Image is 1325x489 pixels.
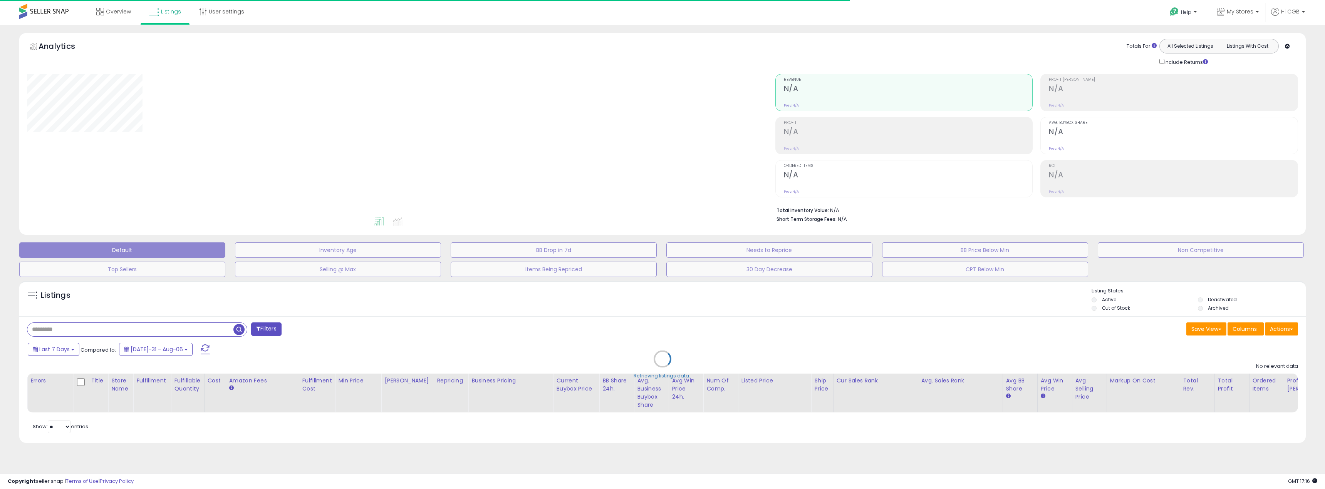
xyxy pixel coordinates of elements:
span: ROI [1049,164,1298,168]
span: Hi CGB [1281,8,1300,15]
button: Needs to Reprice [666,242,872,258]
small: Prev: N/A [784,189,799,194]
li: N/A [777,205,1293,214]
h2: N/A [1049,170,1298,181]
button: Inventory Age [235,242,441,258]
button: Items Being Repriced [451,262,657,277]
button: Selling @ Max [235,262,441,277]
a: Hi CGB [1271,8,1305,25]
span: Revenue [784,78,1033,82]
b: Short Term Storage Fees: [777,216,837,222]
h2: N/A [1049,84,1298,95]
button: All Selected Listings [1162,41,1219,51]
span: Ordered Items [784,164,1033,168]
span: Profit [PERSON_NAME] [1049,78,1298,82]
span: Profit [784,121,1033,125]
button: Top Sellers [19,262,225,277]
i: Get Help [1169,7,1179,17]
span: Listings [161,8,181,15]
div: Totals For [1127,43,1157,50]
small: Prev: N/A [784,103,799,108]
button: Default [19,242,225,258]
b: Total Inventory Value: [777,207,829,214]
h2: N/A [784,127,1033,138]
span: My Stores [1227,8,1253,15]
h2: N/A [784,84,1033,95]
span: Avg. Buybox Share [1049,121,1298,125]
button: Listings With Cost [1219,41,1276,51]
button: 30 Day Decrease [666,262,872,277]
div: Include Returns [1154,57,1217,66]
small: Prev: N/A [1049,103,1064,108]
span: N/A [838,215,847,223]
span: Help [1181,9,1191,15]
small: Prev: N/A [1049,146,1064,151]
small: Prev: N/A [784,146,799,151]
h2: N/A [784,170,1033,181]
button: BB Price Below Min [882,242,1088,258]
h2: N/A [1049,127,1298,138]
h5: Analytics [39,41,90,53]
button: CPT Below Min [882,262,1088,277]
button: Non Competitive [1098,242,1304,258]
div: Retrieving listings data.. [634,372,691,379]
small: Prev: N/A [1049,189,1064,194]
button: BB Drop in 7d [451,242,657,258]
span: Overview [106,8,131,15]
a: Help [1164,1,1204,25]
